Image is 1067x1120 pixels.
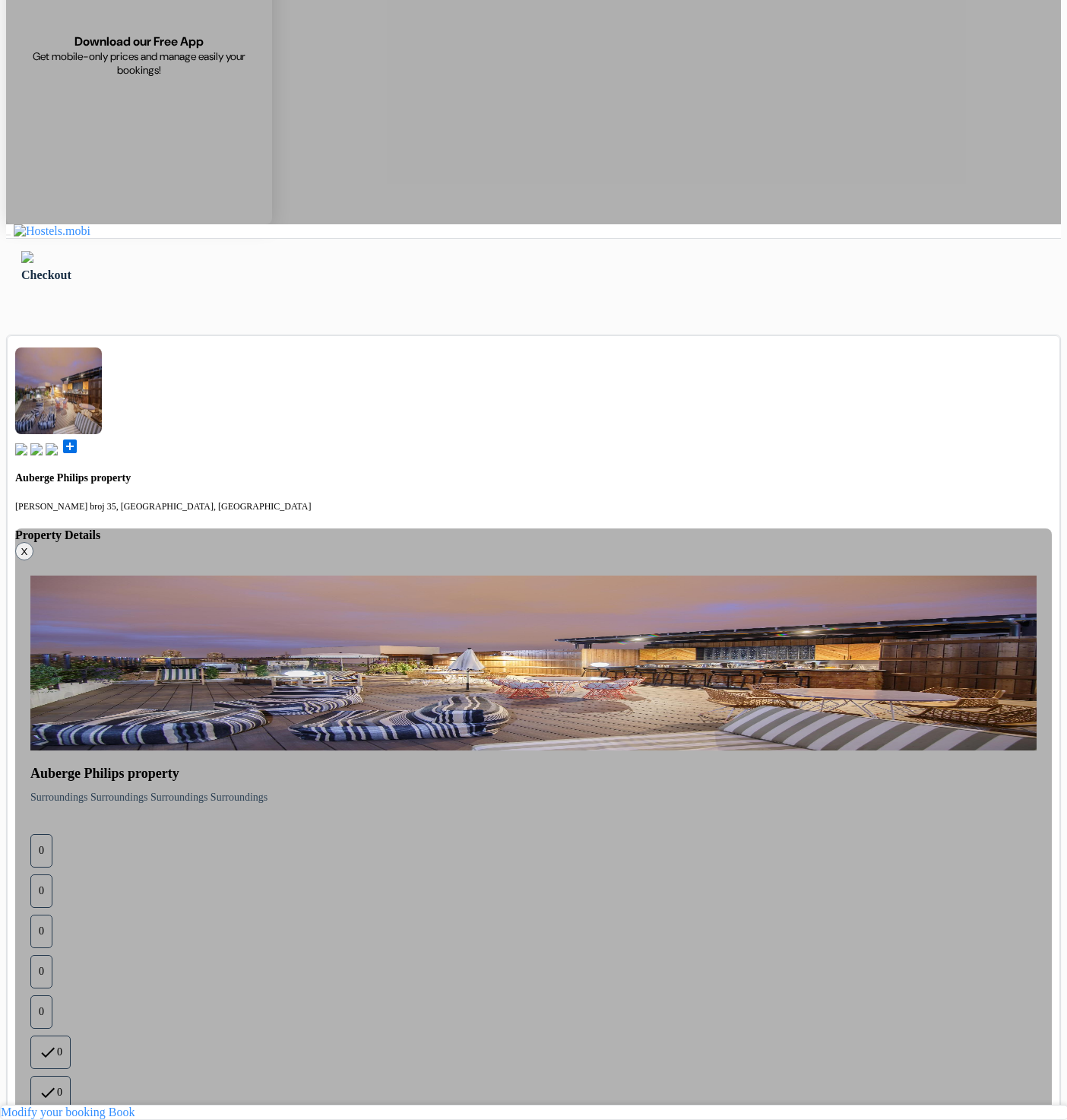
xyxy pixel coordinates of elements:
[15,528,1052,542] h4: Property Details
[30,443,43,455] img: music.svg
[15,472,1052,484] h4: Auberge Philips property
[30,1036,71,1069] div: 0
[30,915,52,948] div: 0
[1,1106,106,1118] a: Modify your booking
[30,874,52,908] div: 0
[24,49,255,77] span: Get mobile-only prices and manage easily your bookings!
[21,268,71,281] span: Checkout
[15,542,33,560] button: X
[46,443,58,455] img: truck.svg
[109,1106,135,1118] a: Book
[30,955,52,988] div: 0
[30,792,268,803] span: Surroundings Surroundings Surroundings Surroundings
[39,1084,57,1102] i: done
[15,443,27,455] img: book.svg
[61,437,79,455] span: add_box
[30,834,52,868] div: 0
[61,445,79,458] a: add_box
[30,766,1037,782] h4: Auberge Philips property
[30,1076,71,1109] div: 0
[30,995,52,1029] div: 0
[39,1043,57,1061] i: done
[21,251,33,263] img: left_arrow.svg
[74,33,204,49] span: Download our Free App
[14,224,90,238] img: Hostels.mobi
[15,501,311,512] small: [PERSON_NAME] broj 35, [GEOGRAPHIC_DATA], [GEOGRAPHIC_DATA]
